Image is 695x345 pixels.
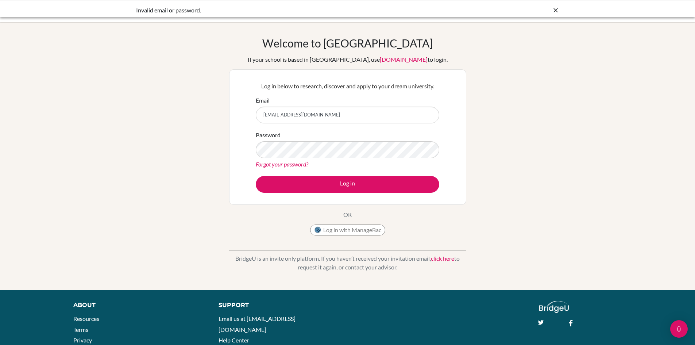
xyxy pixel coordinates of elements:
[262,37,433,50] h1: Welcome to [GEOGRAPHIC_DATA]
[256,96,270,105] label: Email
[256,131,281,139] label: Password
[256,82,439,91] p: Log in below to research, discover and apply to your dream university.
[229,254,466,272] p: BridgeU is an invite only platform. If you haven’t received your invitation email, to request it ...
[310,225,385,235] button: Log in with ManageBac
[256,161,308,168] a: Forgot your password?
[73,326,88,333] a: Terms
[219,315,296,333] a: Email us at [EMAIL_ADDRESS][DOMAIN_NAME]
[431,255,454,262] a: click here
[343,210,352,219] p: OR
[219,337,249,344] a: Help Center
[219,301,339,310] div: Support
[73,315,99,322] a: Resources
[256,176,439,193] button: Log in
[380,56,428,63] a: [DOMAIN_NAME]
[248,55,448,64] div: If your school is based in [GEOGRAPHIC_DATA], use to login.
[73,301,202,310] div: About
[670,320,688,338] div: Open Intercom Messenger
[73,337,92,344] a: Privacy
[539,301,569,313] img: logo_white@2x-f4f0deed5e89b7ecb1c2cc34c3e3d731f90f0f143d5ea2071677605dd97b5244.png
[136,6,450,15] div: Invalid email or password.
